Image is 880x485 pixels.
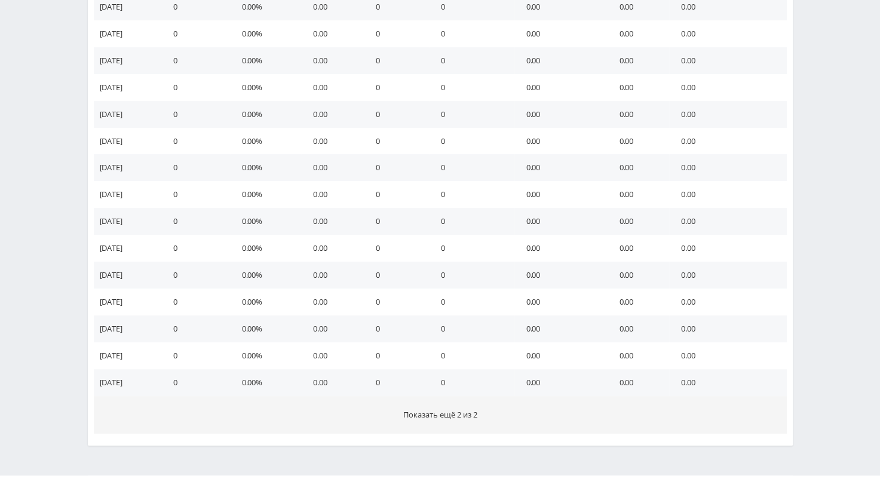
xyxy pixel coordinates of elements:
td: 0 [429,235,514,262]
td: 0 [161,74,230,101]
td: 0.00 [669,262,787,288]
td: 0.00 [301,369,364,396]
td: 0.00 [514,208,608,235]
td: 0.00 [669,74,787,101]
td: 0.00 [514,288,608,315]
td: 0 [364,342,429,369]
button: Показать ещё 2 из 2 [94,396,787,434]
span: Показать ещё 2 из 2 [403,409,477,420]
td: 0.00 [669,342,787,369]
td: 0 [161,208,230,235]
td: 0 [364,369,429,396]
td: 0.00 [514,74,608,101]
td: 0.00 [514,369,608,396]
td: 0.00 [514,262,608,288]
td: 0.00% [230,315,301,342]
td: 0.00 [514,315,608,342]
td: 0 [364,154,429,181]
td: 0.00 [608,128,669,155]
td: 0.00 [608,20,669,47]
td: 0.00 [608,369,669,396]
td: 0 [364,181,429,208]
td: 0.00 [669,47,787,74]
td: 0.00 [514,342,608,369]
td: 0 [161,288,230,315]
td: [DATE] [94,128,161,155]
td: 0 [364,128,429,155]
td: [DATE] [94,181,161,208]
td: 0.00 [301,128,364,155]
td: 0.00% [230,74,301,101]
td: 0.00 [514,181,608,208]
td: 0.00 [669,101,787,128]
td: 0 [364,101,429,128]
td: 0 [161,369,230,396]
td: 0.00 [301,208,364,235]
td: 0.00 [669,128,787,155]
td: 0.00% [230,47,301,74]
td: 0 [161,235,230,262]
td: 0 [161,315,230,342]
td: 0.00% [230,128,301,155]
td: 0 [429,208,514,235]
td: 0.00 [608,208,669,235]
td: 0.00 [608,47,669,74]
td: 0 [364,235,429,262]
td: 0.00% [230,369,301,396]
td: [DATE] [94,47,161,74]
td: 0 [429,342,514,369]
td: 0.00 [608,315,669,342]
td: 0 [161,20,230,47]
td: 0.00 [608,74,669,101]
td: 0.00% [230,101,301,128]
td: [DATE] [94,235,161,262]
td: 0 [429,315,514,342]
td: 0.00 [608,101,669,128]
td: 0 [364,262,429,288]
td: 0.00 [301,315,364,342]
td: 0.00% [230,208,301,235]
td: [DATE] [94,208,161,235]
td: 0.00 [608,235,669,262]
td: 0.00 [608,342,669,369]
td: [DATE] [94,154,161,181]
td: 0.00 [514,47,608,74]
td: 0.00% [230,262,301,288]
td: [DATE] [94,342,161,369]
td: 0 [364,20,429,47]
td: 0 [364,74,429,101]
td: 0.00% [230,342,301,369]
td: 0.00% [230,154,301,181]
td: 0.00 [669,154,787,181]
td: 0 [161,342,230,369]
td: 0.00 [301,288,364,315]
td: 0 [429,74,514,101]
td: 0.00 [301,181,364,208]
td: 0 [429,20,514,47]
td: 0 [429,262,514,288]
td: [DATE] [94,101,161,128]
td: 0 [161,262,230,288]
td: 0.00 [301,235,364,262]
td: 0.00 [301,154,364,181]
td: 0 [429,47,514,74]
td: 0 [364,288,429,315]
td: 0.00 [301,74,364,101]
td: 0.00 [514,235,608,262]
td: 0.00 [669,20,787,47]
td: 0.00 [514,20,608,47]
td: 0.00 [669,181,787,208]
td: 0 [364,208,429,235]
td: 0.00 [301,101,364,128]
td: 0.00 [301,47,364,74]
td: 0 [161,101,230,128]
td: 0 [429,154,514,181]
td: 0.00 [669,369,787,396]
td: [DATE] [94,315,161,342]
td: 0 [429,181,514,208]
td: [DATE] [94,74,161,101]
td: 0 [429,288,514,315]
td: 0.00 [608,154,669,181]
td: [DATE] [94,20,161,47]
td: 0.00 [514,128,608,155]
